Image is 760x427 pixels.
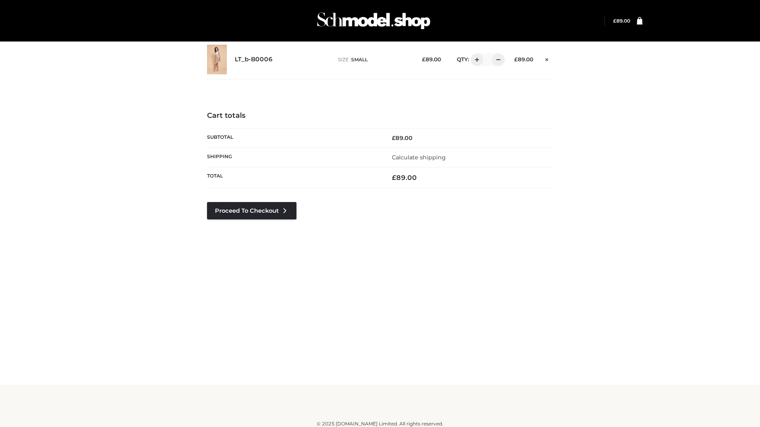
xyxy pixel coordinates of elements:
a: Proceed to Checkout [207,202,296,219]
a: Calculate shipping [392,154,446,161]
th: Total [207,167,380,188]
bdi: 89.00 [422,56,441,62]
bdi: 89.00 [392,134,412,142]
h4: Cart totals [207,111,553,120]
a: LT_b-B0006 [235,56,273,63]
bdi: 89.00 [392,174,417,181]
span: £ [392,134,395,142]
div: QTY: [449,53,502,66]
span: £ [392,174,396,181]
bdi: 89.00 [514,56,533,62]
th: Subtotal [207,128,380,147]
bdi: 89.00 [613,18,630,24]
img: Schmodel Admin 964 [314,5,433,36]
span: £ [514,56,518,62]
a: £89.00 [613,18,630,24]
span: £ [422,56,426,62]
span: SMALL [351,57,368,62]
span: £ [613,18,616,24]
a: Remove this item [541,53,553,64]
p: size : [338,56,410,63]
th: Shipping [207,147,380,167]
